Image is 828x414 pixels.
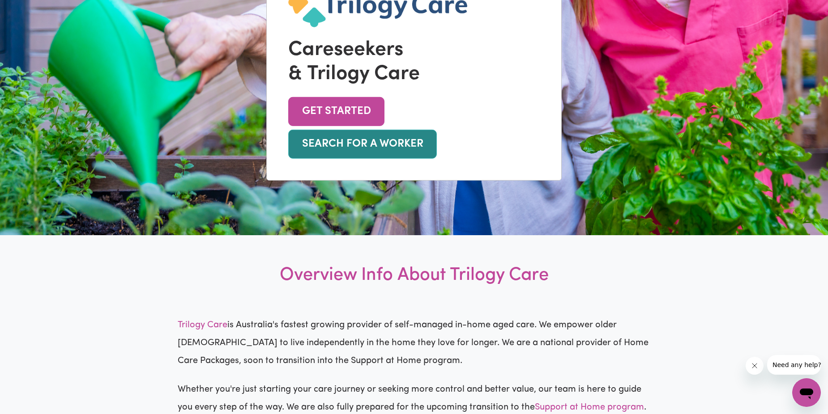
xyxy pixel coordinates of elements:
iframe: Message from company [767,355,821,375]
a: Support at Home program [535,403,644,412]
a: Trilogy Care [178,321,227,330]
span: Need any help? [5,6,54,13]
iframe: Close message [746,357,764,375]
iframe: Button to launch messaging window [792,378,821,407]
p: is Australia's fastest growing provider of self-managed in-home aged care. We empower older [DEMO... [178,316,650,370]
div: Careseekers & Trilogy Care [288,38,540,86]
a: SEARCH FOR A WORKER [288,130,437,159]
a: GET STARTED [288,97,384,126]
